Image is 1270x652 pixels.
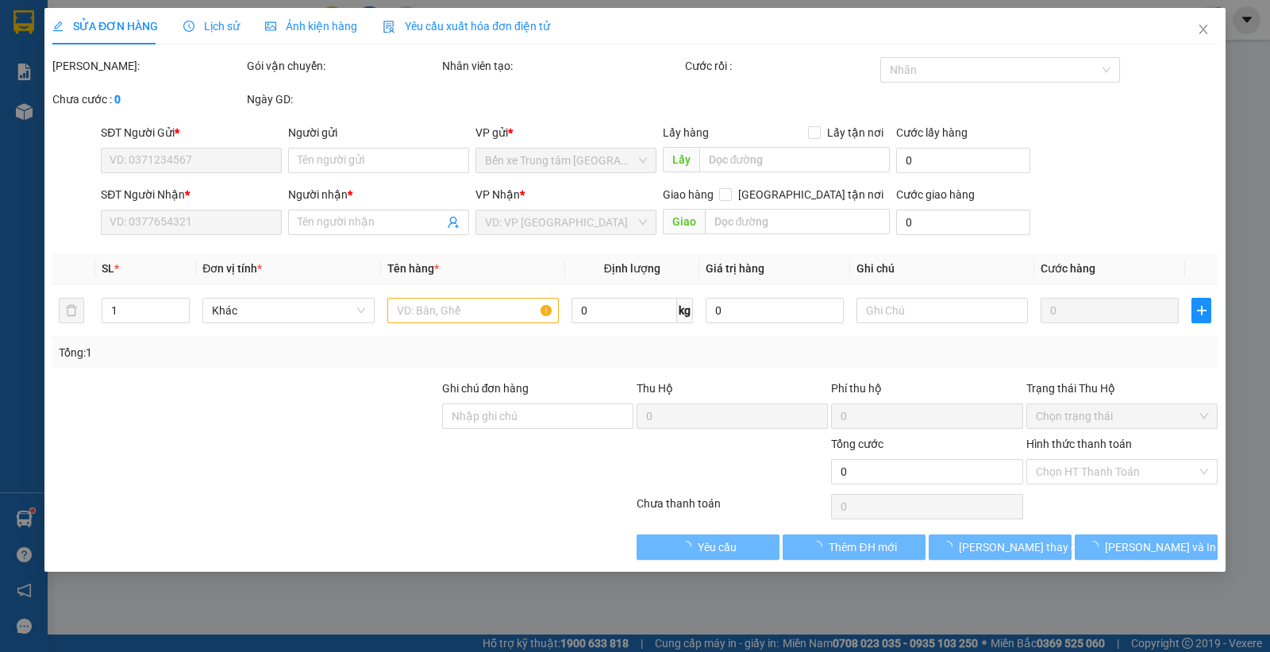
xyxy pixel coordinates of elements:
[1041,262,1095,275] span: Cước hàng
[59,344,491,361] div: Tổng: 1
[52,57,244,75] div: [PERSON_NAME]:
[288,186,469,203] div: Người nhận
[1181,8,1226,52] button: Close
[663,209,705,234] span: Giao
[212,299,364,322] span: Khác
[101,124,282,141] div: SĐT Người Gửi
[183,21,194,32] span: clock-circle
[680,541,698,552] span: loading
[831,380,1022,403] div: Phí thu hộ
[783,534,926,560] button: Thêm ĐH mới
[811,541,829,552] span: loading
[1105,538,1216,556] span: [PERSON_NAME] và In
[706,262,764,275] span: Giá trị hàng
[705,209,891,234] input: Dọc đường
[663,147,699,172] span: Lấy
[732,186,890,203] span: [GEOGRAPHIC_DATA] tận nơi
[1197,23,1210,36] span: close
[387,262,439,275] span: Tên hàng
[475,188,520,201] span: VP Nhận
[383,21,395,33] img: icon
[1026,438,1132,450] label: Hình thức thanh toán
[52,91,244,108] div: Chưa cước :
[604,262,660,275] span: Định lượng
[896,148,1030,173] input: Cước lấy hàng
[247,91,438,108] div: Ngày GD:
[265,21,276,32] span: picture
[1036,404,1208,428] span: Chọn trạng thái
[475,124,656,141] div: VP gửi
[698,538,737,556] span: Yêu cầu
[442,57,683,75] div: Nhân viên tạo:
[929,534,1072,560] button: [PERSON_NAME] thay đổi
[637,534,779,560] button: Yêu cầu
[59,298,84,323] button: delete
[1026,380,1218,397] div: Trạng thái Thu Hộ
[685,57,876,75] div: Cước rồi :
[677,298,693,323] span: kg
[102,262,114,275] span: SL
[1075,534,1218,560] button: [PERSON_NAME] và In
[635,495,829,523] div: Chưa thanh toán
[1191,298,1211,323] button: plus
[663,126,709,139] span: Lấy hàng
[387,298,559,323] input: VD: Bàn, Ghế
[896,126,968,139] label: Cước lấy hàng
[831,438,883,450] span: Tổng cước
[1041,298,1179,323] input: 0
[699,147,891,172] input: Dọc đường
[821,124,890,141] span: Lấy tận nơi
[850,253,1034,284] th: Ghi chú
[52,20,158,33] span: SỬA ĐƠN HÀNG
[52,21,63,32] span: edit
[442,403,633,429] input: Ghi chú đơn hàng
[1192,304,1210,317] span: plus
[183,20,240,33] span: Lịch sử
[288,124,469,141] div: Người gửi
[383,20,550,33] span: Yêu cầu xuất hóa đơn điện tử
[896,188,975,201] label: Cước giao hàng
[447,216,460,229] span: user-add
[896,210,1030,235] input: Cước giao hàng
[202,262,262,275] span: Đơn vị tính
[637,382,673,395] span: Thu Hộ
[265,20,357,33] span: Ảnh kiện hàng
[941,541,959,552] span: loading
[101,186,282,203] div: SĐT Người Nhận
[247,57,438,75] div: Gói vận chuyển:
[442,382,529,395] label: Ghi chú đơn hàng
[114,93,121,106] b: 0
[856,298,1028,323] input: Ghi Chú
[485,149,647,172] span: Bến xe Trung tâm Lào Cai
[1087,541,1105,552] span: loading
[959,538,1086,556] span: [PERSON_NAME] thay đổi
[829,538,896,556] span: Thêm ĐH mới
[663,188,714,201] span: Giao hàng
